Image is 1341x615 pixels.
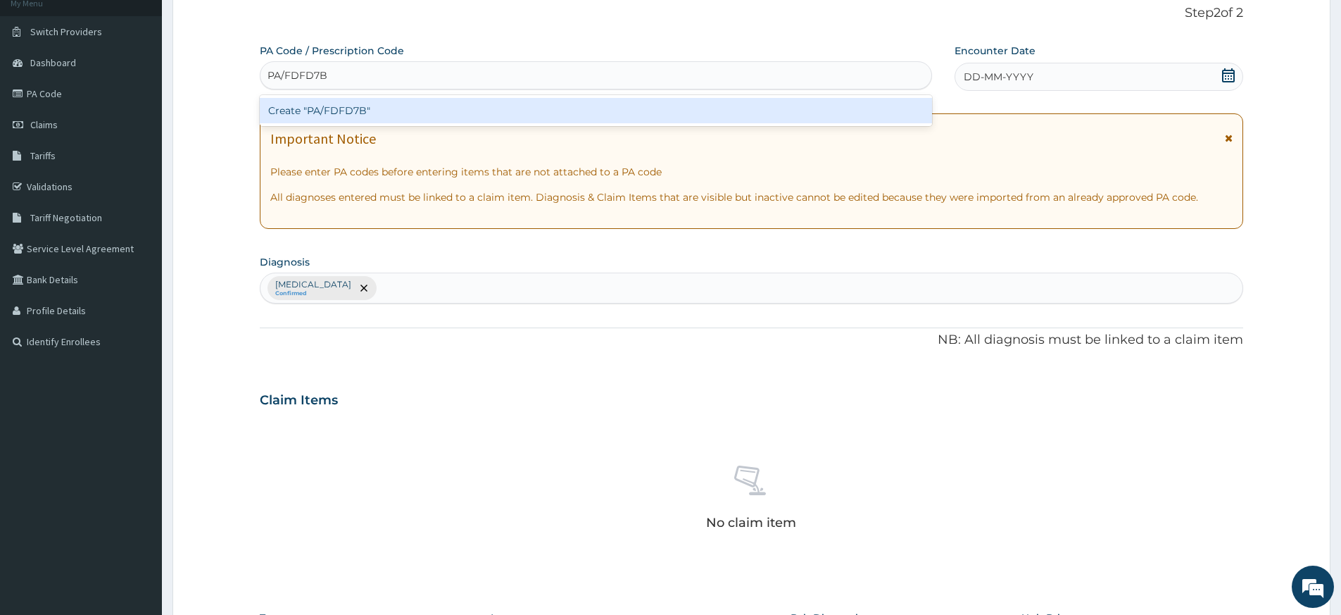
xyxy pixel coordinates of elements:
[260,393,338,409] h3: Claim Items
[30,56,76,69] span: Dashboard
[955,44,1035,58] label: Encounter Date
[82,178,194,320] span: We're online!
[706,516,796,530] p: No claim item
[30,211,102,224] span: Tariff Negotiation
[270,165,1233,179] p: Please enter PA codes before entering items that are not attached to a PA code
[30,25,102,38] span: Switch Providers
[7,385,268,434] textarea: Type your message and hit 'Enter'
[260,98,932,123] div: Create "PA/FDFD7B"
[26,70,57,106] img: d_794563401_company_1708531726252_794563401
[964,70,1033,84] span: DD-MM-YYYY
[260,255,310,269] label: Diagnosis
[30,118,58,131] span: Claims
[260,331,1243,349] p: NB: All diagnosis must be linked to a claim item
[260,6,1243,21] p: Step 2 of 2
[231,7,265,41] div: Minimize live chat window
[270,131,376,147] h1: Important Notice
[260,44,404,58] label: PA Code / Prescription Code
[270,190,1233,204] p: All diagnoses entered must be linked to a claim item. Diagnosis & Claim Items that are visible bu...
[73,79,237,97] div: Chat with us now
[30,149,56,162] span: Tariffs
